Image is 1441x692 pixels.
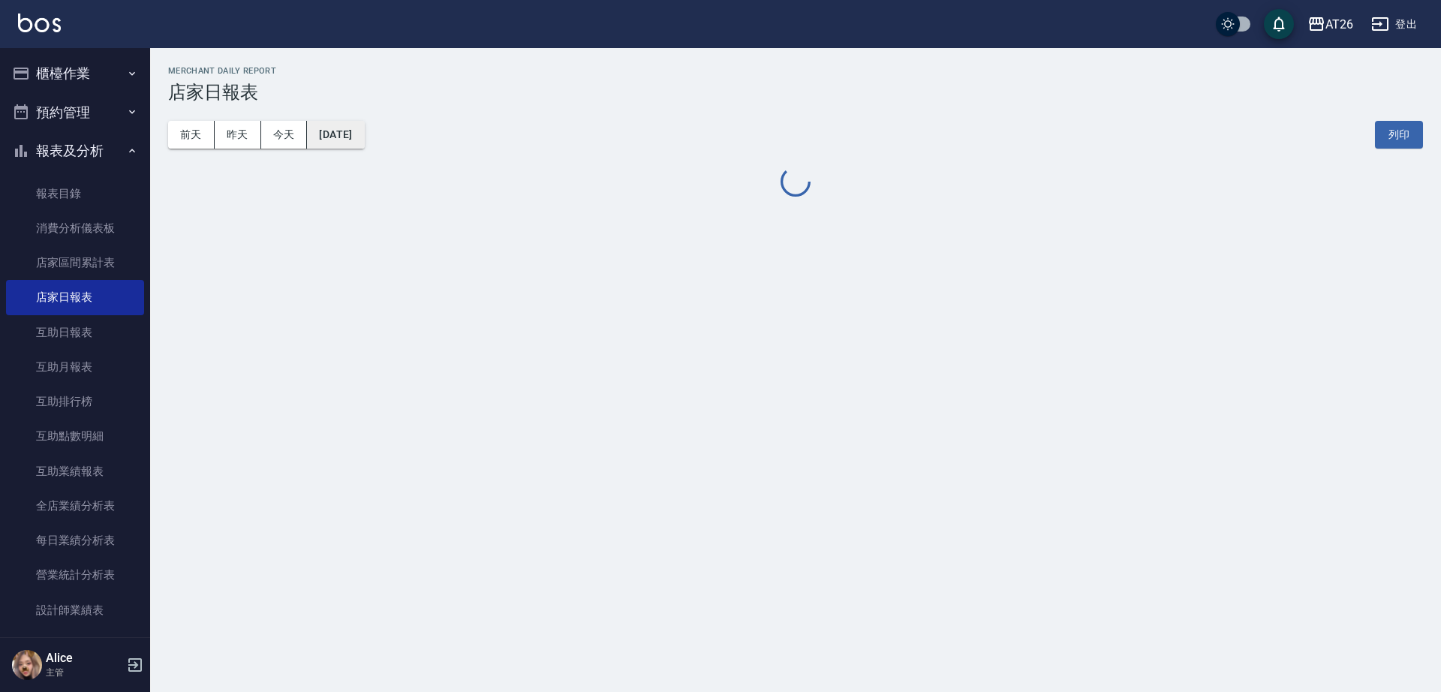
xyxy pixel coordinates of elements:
a: 互助日報表 [6,315,144,350]
a: 互助點數明細 [6,419,144,453]
button: 列印 [1375,121,1423,149]
button: 前天 [168,121,215,149]
a: 店家區間累計表 [6,245,144,280]
a: 互助業績報表 [6,454,144,489]
p: 主管 [46,666,122,679]
button: 昨天 [215,121,261,149]
button: 今天 [261,121,308,149]
a: 報表目錄 [6,176,144,211]
button: 櫃檯作業 [6,54,144,93]
a: 消費分析儀表板 [6,211,144,245]
h5: Alice [46,651,122,666]
img: Person [12,650,42,680]
div: AT26 [1325,15,1353,34]
button: 預約管理 [6,93,144,132]
a: 店家日報表 [6,280,144,314]
a: 營業統計分析表 [6,558,144,592]
img: Logo [18,14,61,32]
button: 報表及分析 [6,131,144,170]
h2: Merchant Daily Report [168,66,1423,76]
h3: 店家日報表 [168,82,1423,103]
a: 每日業績分析表 [6,523,144,558]
button: save [1264,9,1294,39]
a: 互助月報表 [6,350,144,384]
button: 登出 [1365,11,1423,38]
a: 設計師日報表 [6,627,144,662]
a: 互助排行榜 [6,384,144,419]
button: [DATE] [307,121,364,149]
button: AT26 [1301,9,1359,40]
a: 設計師業績表 [6,593,144,627]
a: 全店業績分析表 [6,489,144,523]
